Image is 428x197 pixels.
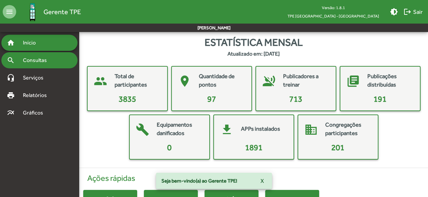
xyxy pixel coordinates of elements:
[259,71,279,91] mat-icon: voice_over_off
[119,94,136,103] span: 3835
[403,6,423,18] span: Sair
[7,91,15,99] mat-icon: print
[289,94,302,103] span: 713
[227,50,280,58] strong: Atualizado em: [DATE]
[19,109,52,117] span: Gráficos
[331,143,344,152] span: 201
[157,121,203,138] mat-card-title: Equipamentos danificados
[367,72,413,89] mat-card-title: Publicações distribuídas
[217,120,237,140] mat-icon: get_app
[83,173,424,183] h4: Ações rápidas
[301,120,321,140] mat-icon: domain
[7,74,15,82] mat-icon: headset_mic
[22,1,43,23] img: Logo
[390,8,398,16] mat-icon: brightness_medium
[282,3,385,12] div: Versão: 1.8.1
[161,177,237,184] span: Seja bem-vindo(a) ao Gerente TPE!
[19,39,45,47] span: Início
[207,94,216,103] span: 97
[282,12,385,20] span: TPE [GEOGRAPHIC_DATA] - [GEOGRAPHIC_DATA]
[245,143,263,152] span: 1891
[132,120,153,140] mat-icon: build
[283,72,329,89] mat-card-title: Publicadores a treinar
[7,39,15,47] mat-icon: home
[205,35,303,50] span: Estatística mensal
[90,71,111,91] mat-icon: people
[3,5,16,19] mat-icon: menu
[401,6,425,18] button: Sair
[261,175,264,187] span: X
[115,72,160,89] mat-card-title: Total de participantes
[241,125,280,133] mat-card-title: APPs instalados
[325,121,371,138] mat-card-title: Congregações participantes
[7,109,15,117] mat-icon: multiline_chart
[403,8,411,16] mat-icon: logout
[167,143,172,152] span: 0
[199,72,245,89] mat-card-title: Quantidade de pontos
[175,71,195,91] mat-icon: place
[7,56,15,64] mat-icon: search
[19,74,53,82] span: Serviços
[19,91,56,99] span: Relatórios
[19,56,56,64] span: Consultas
[43,6,81,17] span: Gerente TPE
[343,71,363,91] mat-icon: library_books
[373,94,387,103] span: 191
[255,175,269,187] button: X
[16,1,81,23] a: Gerente TPE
